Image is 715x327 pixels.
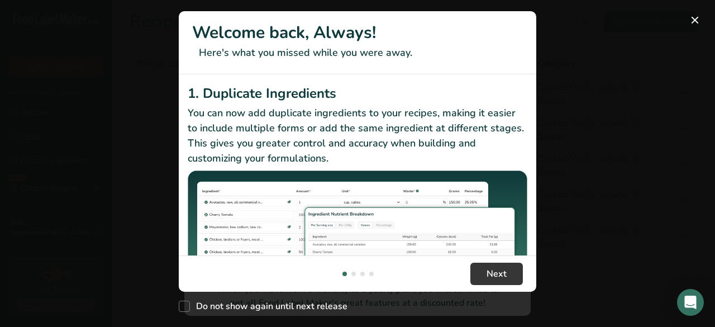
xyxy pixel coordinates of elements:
button: Next [470,263,523,285]
h2: 1. Duplicate Ingredients [188,83,527,103]
p: Here's what you missed while you were away. [192,45,523,60]
p: You can now add duplicate ingredients to your recipes, making it easier to include multiple forms... [188,106,527,166]
span: Do not show again until next release [190,301,347,312]
img: Duplicate Ingredients [188,170,527,297]
h1: Welcome back, Always! [192,20,523,45]
div: Open Intercom Messenger [677,289,704,316]
span: Next [487,267,507,281]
